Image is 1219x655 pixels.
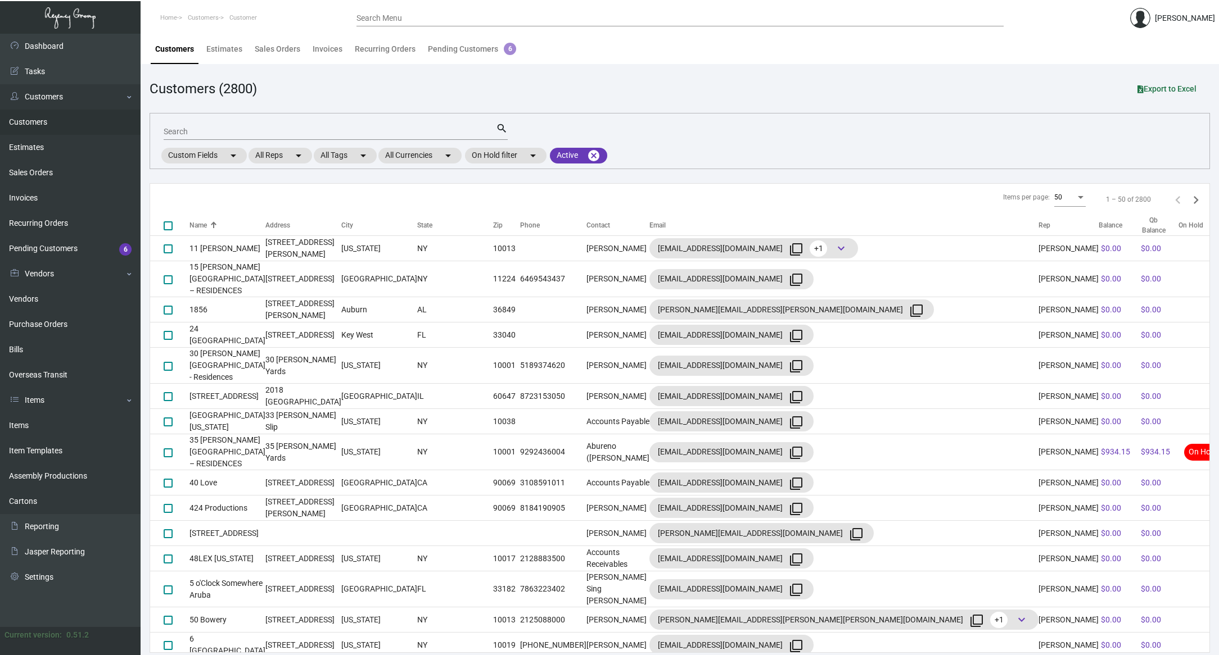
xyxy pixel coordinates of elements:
td: $934.15 [1139,434,1179,470]
td: 2018 [GEOGRAPHIC_DATA] [265,384,341,409]
span: $0.00 [1101,640,1121,649]
mat-icon: arrow_drop_down [227,149,240,162]
img: admin@bootstrapmaster.com [1130,8,1150,28]
td: [PERSON_NAME] [1039,546,1099,571]
div: [EMAIL_ADDRESS][DOMAIN_NAME] [658,270,805,288]
td: [STREET_ADDRESS][PERSON_NAME] [265,495,341,521]
td: [PERSON_NAME] [586,297,649,322]
td: IL [417,384,493,409]
mat-icon: filter_none [789,360,803,373]
div: Qb Balance [1141,215,1176,235]
td: [PERSON_NAME] [1039,607,1099,633]
mat-icon: filter_none [789,416,803,429]
td: [PERSON_NAME] [586,261,649,297]
span: $0.00 [1101,417,1121,426]
td: [PERSON_NAME] [1039,322,1099,348]
div: Estimates [206,43,242,55]
td: 33 [PERSON_NAME] Slip [265,409,341,434]
span: $0.00 [1101,554,1121,563]
td: 1856 [189,297,265,322]
div: Qb Balance [1141,215,1166,235]
td: [PERSON_NAME] [586,495,649,521]
td: NY [417,409,493,434]
td: [PERSON_NAME] [586,384,649,409]
div: Customers (2800) [150,79,257,99]
td: [US_STATE] [341,607,417,633]
div: State [417,220,493,230]
span: +1 [990,612,1008,628]
mat-chip: Active [550,148,607,163]
td: 90069 [493,470,520,495]
span: Export to Excel [1137,84,1197,93]
td: $0.00 [1139,348,1179,384]
td: [GEOGRAPHIC_DATA] [US_STATE] [189,409,265,434]
td: [US_STATE] [341,434,417,470]
td: [PERSON_NAME] [1039,348,1099,384]
td: [PERSON_NAME] [1039,409,1099,434]
div: Balance [1099,220,1122,230]
div: Sales Orders [255,43,300,55]
td: 10017 [493,546,520,571]
mat-icon: filter_none [789,446,803,460]
mat-chip: All Reps [249,148,312,163]
div: [EMAIL_ADDRESS][DOMAIN_NAME] [658,636,805,654]
span: $0.00 [1101,244,1121,253]
td: [PERSON_NAME] [1039,495,1099,521]
td: NY [417,607,493,633]
div: [PERSON_NAME][EMAIL_ADDRESS][PERSON_NAME][DOMAIN_NAME] [658,301,925,319]
td: AL [417,297,493,322]
td: [US_STATE] [341,409,417,434]
td: 15 [PERSON_NAME][GEOGRAPHIC_DATA] – RESIDENCES [189,261,265,297]
mat-icon: filter_none [970,614,983,627]
td: [PERSON_NAME] [586,322,649,348]
td: 9292436004 [520,434,586,470]
mat-icon: filter_none [850,527,863,541]
td: 30 [PERSON_NAME][GEOGRAPHIC_DATA] - Residences [189,348,265,384]
div: Pending Customers [428,43,516,55]
span: Home [160,14,177,21]
span: $0.00 [1101,478,1121,487]
td: [GEOGRAPHIC_DATA] [341,470,417,495]
td: 30 [PERSON_NAME] Yards [265,348,341,384]
div: 0.51.2 [66,629,89,641]
td: $0.00 [1139,384,1179,409]
div: [EMAIL_ADDRESS][DOMAIN_NAME] [658,357,805,375]
mat-select: Items per page: [1054,194,1086,202]
td: [STREET_ADDRESS] [265,470,341,495]
td: $0.00 [1139,261,1179,297]
td: Accounts Payable [586,470,649,495]
td: 2125088000 [520,607,586,633]
td: [STREET_ADDRESS][PERSON_NAME] [265,297,341,322]
td: [PERSON_NAME] [1039,236,1099,261]
span: $0.00 [1101,274,1121,283]
td: 35 [PERSON_NAME] Yards [265,434,341,470]
td: NY [417,236,493,261]
mat-icon: filter_none [789,273,803,286]
td: [US_STATE] [341,348,417,384]
td: 33182 [493,571,520,607]
td: 8184190905 [520,495,586,521]
td: [STREET_ADDRESS] [265,571,341,607]
td: $0.00 [1139,297,1179,322]
td: [PERSON_NAME] [586,348,649,384]
td: NY [417,261,493,297]
div: [PERSON_NAME][EMAIL_ADDRESS][DOMAIN_NAME] [658,524,865,542]
mat-icon: filter_none [789,553,803,566]
div: 1 – 50 of 2800 [1106,194,1151,204]
div: Phone [520,220,586,230]
td: [PERSON_NAME] [1039,297,1099,322]
td: 40 Love [189,470,265,495]
td: 10013 [493,607,520,633]
span: $0.00 [1101,503,1121,512]
mat-icon: arrow_drop_down [526,149,540,162]
td: CA [417,470,493,495]
div: Name [189,220,207,230]
td: 6469543437 [520,261,586,297]
div: Rep [1039,220,1099,230]
td: [PERSON_NAME] Sing [PERSON_NAME] [586,571,649,607]
div: [EMAIL_ADDRESS][DOMAIN_NAME] [658,549,805,567]
td: $0.00 [1139,236,1179,261]
span: keyboard_arrow_down [1015,613,1028,626]
td: [STREET_ADDRESS] [265,261,341,297]
td: $0.00 [1139,409,1179,434]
